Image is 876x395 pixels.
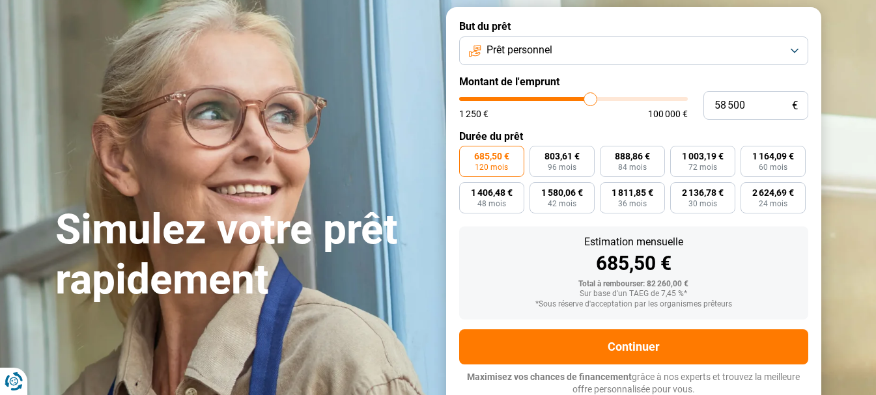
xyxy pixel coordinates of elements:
[55,205,431,305] h1: Simulez votre prêt rapidement
[548,200,576,208] span: 42 mois
[487,43,552,57] span: Prêt personnel
[618,200,647,208] span: 36 mois
[792,100,798,111] span: €
[688,163,717,171] span: 72 mois
[544,152,580,161] span: 803,61 €
[459,75,808,88] label: Montant de l'emprunt
[548,163,576,171] span: 96 mois
[459,36,808,65] button: Prêt personnel
[541,188,583,197] span: 1 580,06 €
[612,188,653,197] span: 1 811,85 €
[477,200,506,208] span: 48 mois
[470,290,798,299] div: Sur base d'un TAEG de 7,45 %*
[470,280,798,289] div: Total à rembourser: 82 260,00 €
[759,200,787,208] span: 24 mois
[470,254,798,273] div: 685,50 €
[467,372,632,382] span: Maximisez vos chances de financement
[470,237,798,247] div: Estimation mensuelle
[474,152,509,161] span: 685,50 €
[459,130,808,143] label: Durée du prêt
[459,20,808,33] label: But du prêt
[688,200,717,208] span: 30 mois
[618,163,647,171] span: 84 mois
[752,152,794,161] span: 1 164,09 €
[682,152,724,161] span: 1 003,19 €
[470,300,798,309] div: *Sous réserve d'acceptation par les organismes prêteurs
[759,163,787,171] span: 60 mois
[459,329,808,364] button: Continuer
[752,188,794,197] span: 2 624,69 €
[459,109,488,118] span: 1 250 €
[475,163,508,171] span: 120 mois
[471,188,513,197] span: 1 406,48 €
[648,109,688,118] span: 100 000 €
[682,188,724,197] span: 2 136,78 €
[615,152,650,161] span: 888,86 €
